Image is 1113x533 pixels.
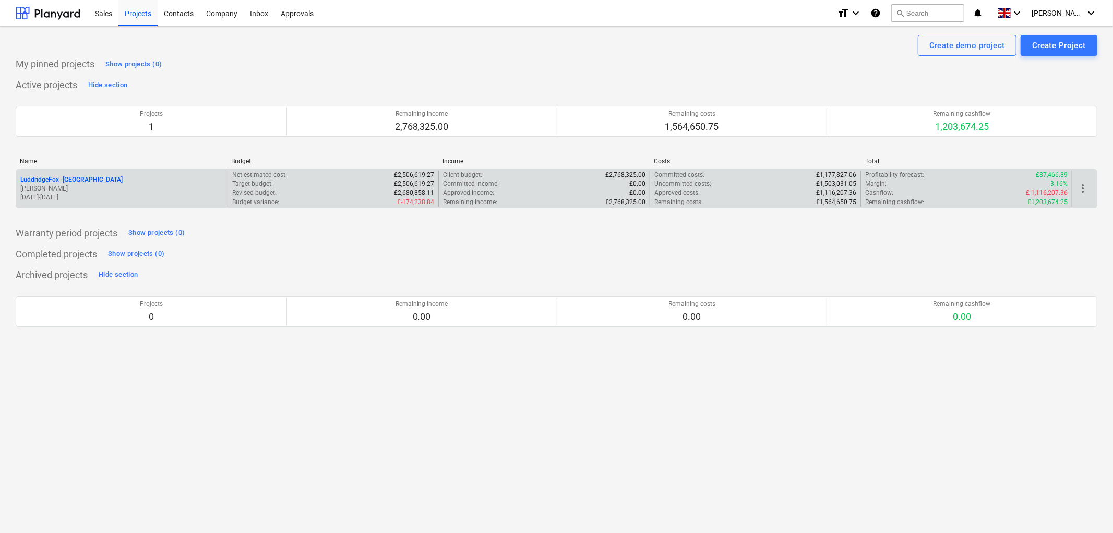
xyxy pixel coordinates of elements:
p: Target budget : [232,180,273,188]
p: Uncommitted costs : [654,180,711,188]
p: Remaining income [396,300,448,309]
p: 0.00 [934,311,991,323]
p: Client budget : [443,171,482,180]
p: £2,506,619.27 [394,180,434,188]
button: Show projects (0) [105,246,167,263]
span: search [896,9,904,17]
p: £1,564,650.75 [816,198,856,207]
span: more_vert [1076,182,1089,195]
p: Revised budget : [232,188,277,197]
div: Budget [231,158,434,165]
iframe: Chat Widget [1061,483,1113,533]
div: Hide section [88,79,127,91]
p: Budget variance : [232,198,279,207]
p: £2,680,858.11 [394,188,434,197]
div: Show projects (0) [128,227,185,239]
i: Knowledge base [870,7,881,19]
p: My pinned projects [16,58,94,70]
p: Active projects [16,79,77,91]
p: 0.00 [396,311,448,323]
p: [DATE] - [DATE] [20,193,223,202]
i: notifications [973,7,983,19]
p: £2,768,325.00 [605,198,645,207]
p: Remaining costs [668,300,715,309]
p: 0.00 [668,311,715,323]
p: £0.00 [629,180,645,188]
div: LuddridgeFox -[GEOGRAPHIC_DATA][PERSON_NAME][DATE]-[DATE] [20,175,223,202]
div: Show projects (0) [105,58,162,70]
p: Remaining cashflow [934,110,991,119]
i: keyboard_arrow_down [1011,7,1023,19]
i: keyboard_arrow_down [849,7,862,19]
div: Show projects (0) [108,248,164,260]
div: Name [20,158,223,165]
p: 1,203,674.25 [934,121,991,133]
p: 1 [140,121,163,133]
p: £1,116,207.36 [816,188,856,197]
p: Approved income : [443,188,494,197]
p: £2,768,325.00 [605,171,645,180]
p: 2,768,325.00 [395,121,449,133]
button: Search [891,4,964,22]
p: Remaining cashflow : [865,198,924,207]
p: 0 [140,311,163,323]
p: Projects [140,110,163,119]
p: £1,503,031.05 [816,180,856,188]
div: Costs [654,158,857,165]
p: Remaining income [395,110,449,119]
p: Completed projects [16,248,97,260]
button: Show projects (0) [126,225,187,242]
p: £-174,238.84 [397,198,434,207]
div: Hide section [99,269,138,281]
p: Cashflow : [865,188,893,197]
button: Create Project [1021,35,1097,56]
button: Hide section [96,267,140,283]
p: Committed income : [443,180,499,188]
i: keyboard_arrow_down [1085,7,1097,19]
p: Approved costs : [654,188,700,197]
p: Net estimated cost : [232,171,287,180]
p: Archived projects [16,269,88,281]
button: Hide section [86,77,130,93]
i: format_size [837,7,849,19]
p: Margin : [865,180,887,188]
p: Committed costs : [654,171,704,180]
p: Remaining costs : [654,198,703,207]
p: Profitability forecast : [865,171,924,180]
p: Remaining cashflow [934,300,991,309]
p: Warranty period projects [16,227,117,240]
div: Income [442,158,645,165]
p: LuddridgeFox - [GEOGRAPHIC_DATA] [20,175,123,184]
p: Remaining income : [443,198,497,207]
p: Projects [140,300,163,309]
div: Total [865,158,1068,165]
p: £0.00 [629,188,645,197]
div: Create demo project [929,39,1005,52]
p: £1,177,827.06 [816,171,856,180]
p: 3.16% [1050,180,1068,188]
p: £-1,116,207.36 [1026,188,1068,197]
p: [PERSON_NAME] [20,184,223,193]
button: Create demo project [918,35,1016,56]
p: Remaining costs [665,110,719,119]
div: Create Project [1032,39,1086,52]
p: £1,203,674.25 [1027,198,1068,207]
p: £2,506,619.27 [394,171,434,180]
p: 1,564,650.75 [665,121,719,133]
button: Show projects (0) [103,56,164,73]
p: £87,466.89 [1036,171,1068,180]
span: [PERSON_NAME] [1032,9,1084,17]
